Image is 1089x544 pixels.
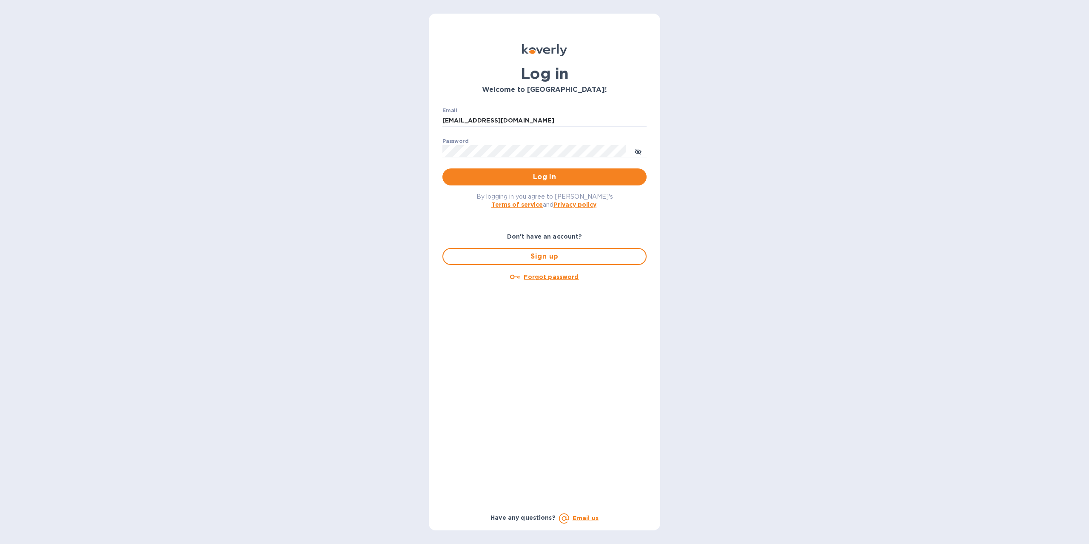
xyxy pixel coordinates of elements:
button: Log in [442,168,647,185]
span: By logging in you agree to [PERSON_NAME]'s and . [476,193,613,208]
label: Email [442,108,457,113]
h1: Log in [442,65,647,83]
a: Privacy policy [553,201,596,208]
button: Sign up [442,248,647,265]
b: Don't have an account? [507,233,582,240]
h3: Welcome to [GEOGRAPHIC_DATA]! [442,86,647,94]
button: toggle password visibility [630,142,647,159]
b: Have any questions? [490,514,556,521]
label: Password [442,139,468,144]
input: Enter email address [442,114,647,127]
span: Log in [449,172,640,182]
a: Email us [573,515,599,521]
u: Forgot password [524,273,579,280]
img: Koverly [522,44,567,56]
a: Terms of service [491,201,543,208]
span: Sign up [450,251,639,262]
